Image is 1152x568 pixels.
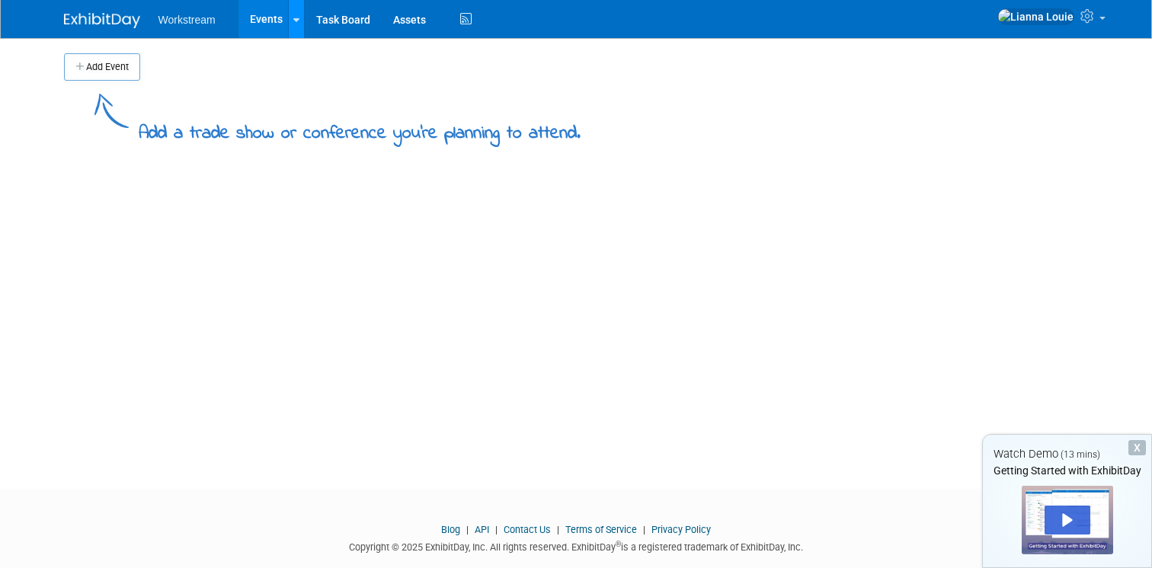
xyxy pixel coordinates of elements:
button: Add Event [64,53,140,81]
a: Blog [441,524,460,535]
div: Getting Started with ExhibitDay [983,463,1151,478]
sup: ® [616,540,621,548]
div: Watch Demo [983,446,1151,462]
span: (13 mins) [1061,449,1100,460]
a: API [475,524,489,535]
a: Contact Us [504,524,551,535]
a: Privacy Policy [651,524,711,535]
span: | [553,524,563,535]
span: | [462,524,472,535]
div: Dismiss [1128,440,1146,455]
div: Play [1045,506,1090,534]
div: Add a trade show or conference you're planning to attend. [139,110,581,147]
span: | [639,524,649,535]
img: ExhibitDay [64,13,140,28]
span: | [491,524,501,535]
span: Workstream [158,14,216,26]
a: Terms of Service [565,524,637,535]
img: Lianna Louie [997,8,1074,25]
